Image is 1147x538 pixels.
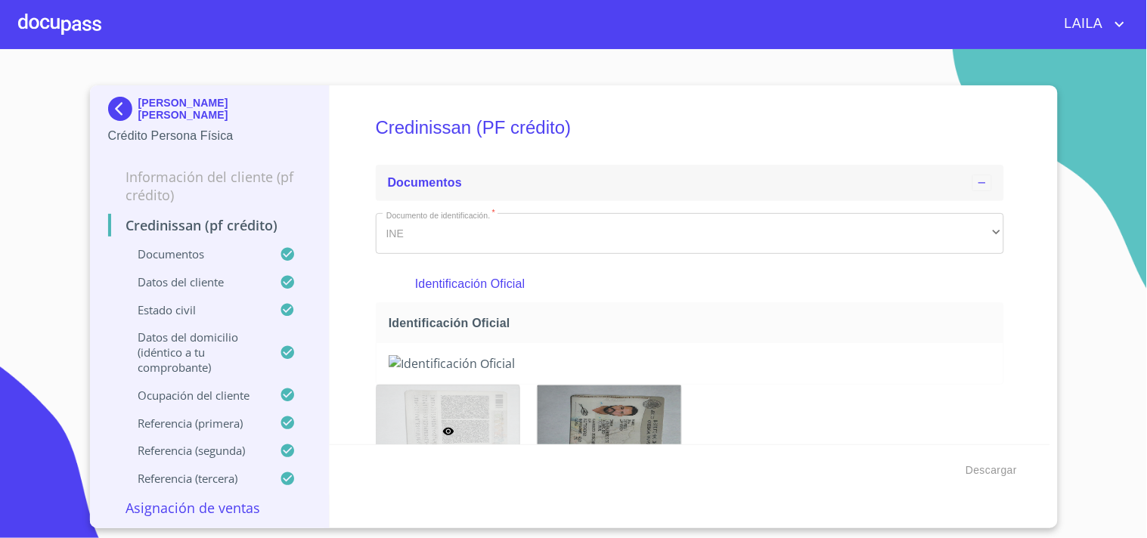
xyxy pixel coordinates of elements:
div: Documentos [376,165,1004,201]
p: Asignación de Ventas [108,499,312,517]
img: Identificación Oficial [389,355,991,372]
img: Docupass spot blue [108,97,138,121]
span: Documentos [388,176,462,189]
p: [PERSON_NAME] [PERSON_NAME] [138,97,312,121]
p: Referencia (segunda) [108,443,281,458]
p: Información del cliente (PF crédito) [108,168,312,204]
p: Datos del domicilio (idéntico a tu comprobante) [108,329,281,375]
p: Credinissan (PF crédito) [108,216,312,234]
p: Referencia (primera) [108,416,281,431]
div: INE [376,213,1004,254]
span: LAILA [1053,12,1111,36]
p: Crédito Persona Física [108,127,312,145]
p: Referencia (tercera) [108,471,281,486]
p: Identificación Oficial [415,275,964,293]
button: Descargar [959,456,1023,484]
p: Documentos [108,246,281,261]
h5: Credinissan (PF crédito) [376,97,1004,159]
p: Estado civil [108,302,281,317]
p: Datos del cliente [108,274,281,289]
p: Ocupación del Cliente [108,388,281,403]
span: Descargar [966,461,1017,480]
button: account of current user [1053,12,1129,36]
img: Identificación Oficial [538,385,681,477]
span: Identificación Oficial [389,315,997,331]
div: [PERSON_NAME] [PERSON_NAME] [108,97,312,127]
